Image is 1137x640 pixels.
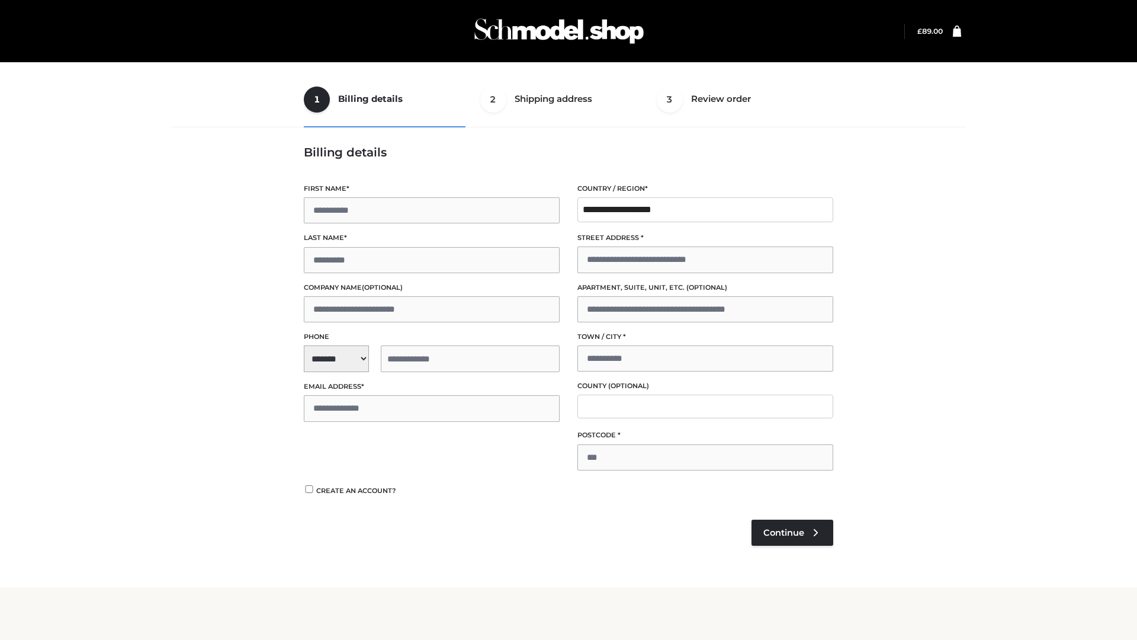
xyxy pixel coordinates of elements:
[577,331,833,343] label: Town / City
[751,520,833,546] a: Continue
[362,283,403,292] span: (optional)
[304,282,560,293] label: Company name
[577,232,833,244] label: Street address
[917,27,943,36] a: £89.00
[608,382,649,390] span: (optional)
[763,527,804,538] span: Continue
[304,232,560,244] label: Last name
[577,282,833,293] label: Apartment, suite, unit, etc.
[686,283,727,292] span: (optional)
[577,430,833,441] label: Postcode
[304,381,560,392] label: Email address
[577,380,833,392] label: County
[470,8,648,55] img: Schmodel Admin 964
[316,487,396,495] span: Create an account?
[304,145,833,159] h3: Billing details
[304,331,560,343] label: Phone
[917,27,922,36] span: £
[577,183,833,194] label: Country / Region
[304,183,560,194] label: First name
[304,485,314,493] input: Create an account?
[917,27,943,36] bdi: 89.00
